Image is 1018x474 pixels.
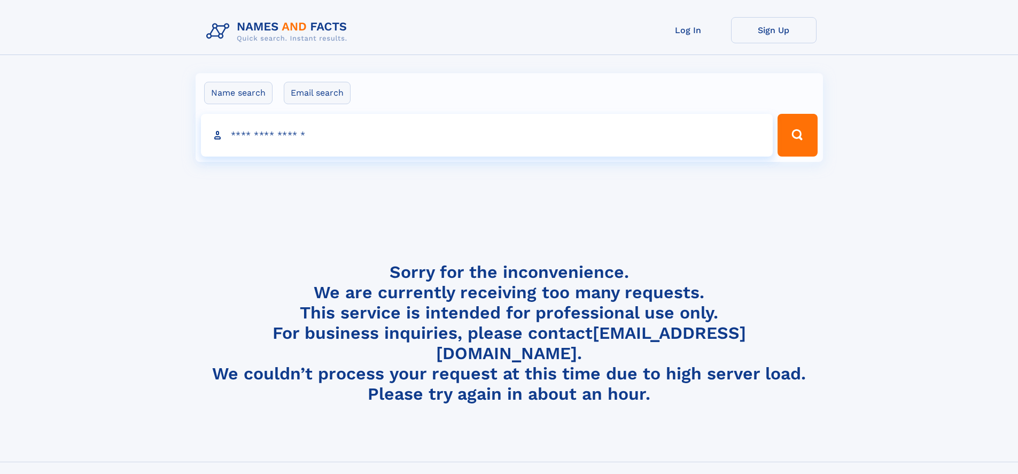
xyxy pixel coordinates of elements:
[646,17,731,43] a: Log In
[778,114,817,157] button: Search Button
[202,262,817,405] h4: Sorry for the inconvenience. We are currently receiving too many requests. This service is intend...
[284,82,351,104] label: Email search
[731,17,817,43] a: Sign Up
[201,114,773,157] input: search input
[204,82,273,104] label: Name search
[202,17,356,46] img: Logo Names and Facts
[436,323,746,363] a: [EMAIL_ADDRESS][DOMAIN_NAME]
